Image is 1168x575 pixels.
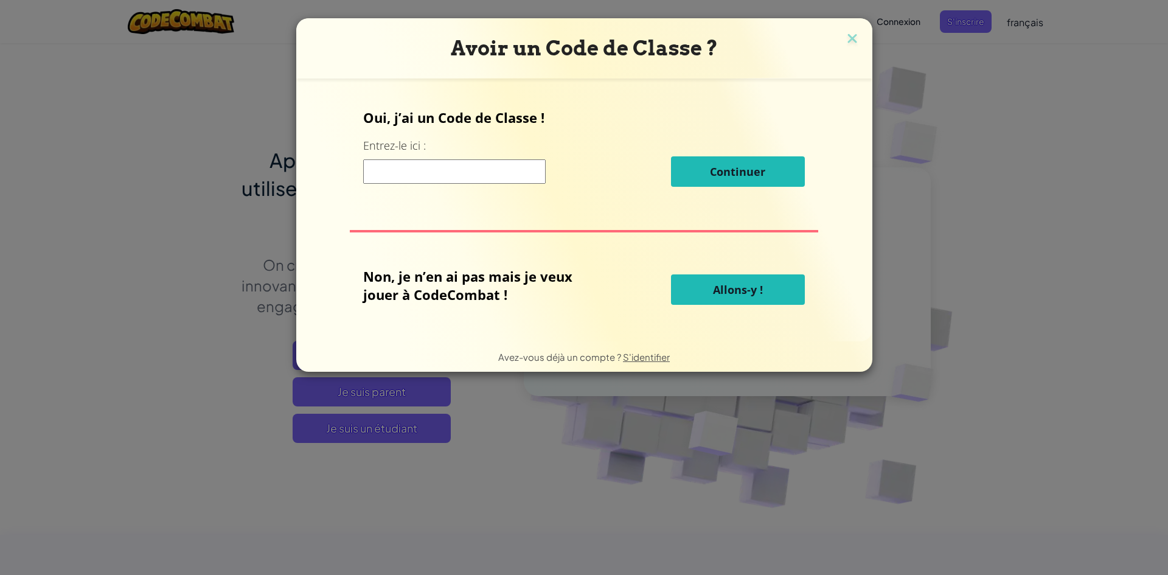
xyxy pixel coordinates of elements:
[671,156,805,187] button: Continuer
[363,108,805,127] p: Oui, j’ai un Code de Classe !
[363,267,610,304] p: Non, je n’en ai pas mais je veux jouer à CodeCombat !
[844,30,860,49] img: close icon
[498,351,623,363] span: Avez-vous déjà un compte ?
[710,164,765,179] span: Continuer
[713,282,763,297] span: Allons-y !
[451,36,718,60] span: Avoir un Code de Classe ?
[623,351,670,363] a: S'identifier
[363,138,426,153] label: Entrez-le ici :
[671,274,805,305] button: Allons-y !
